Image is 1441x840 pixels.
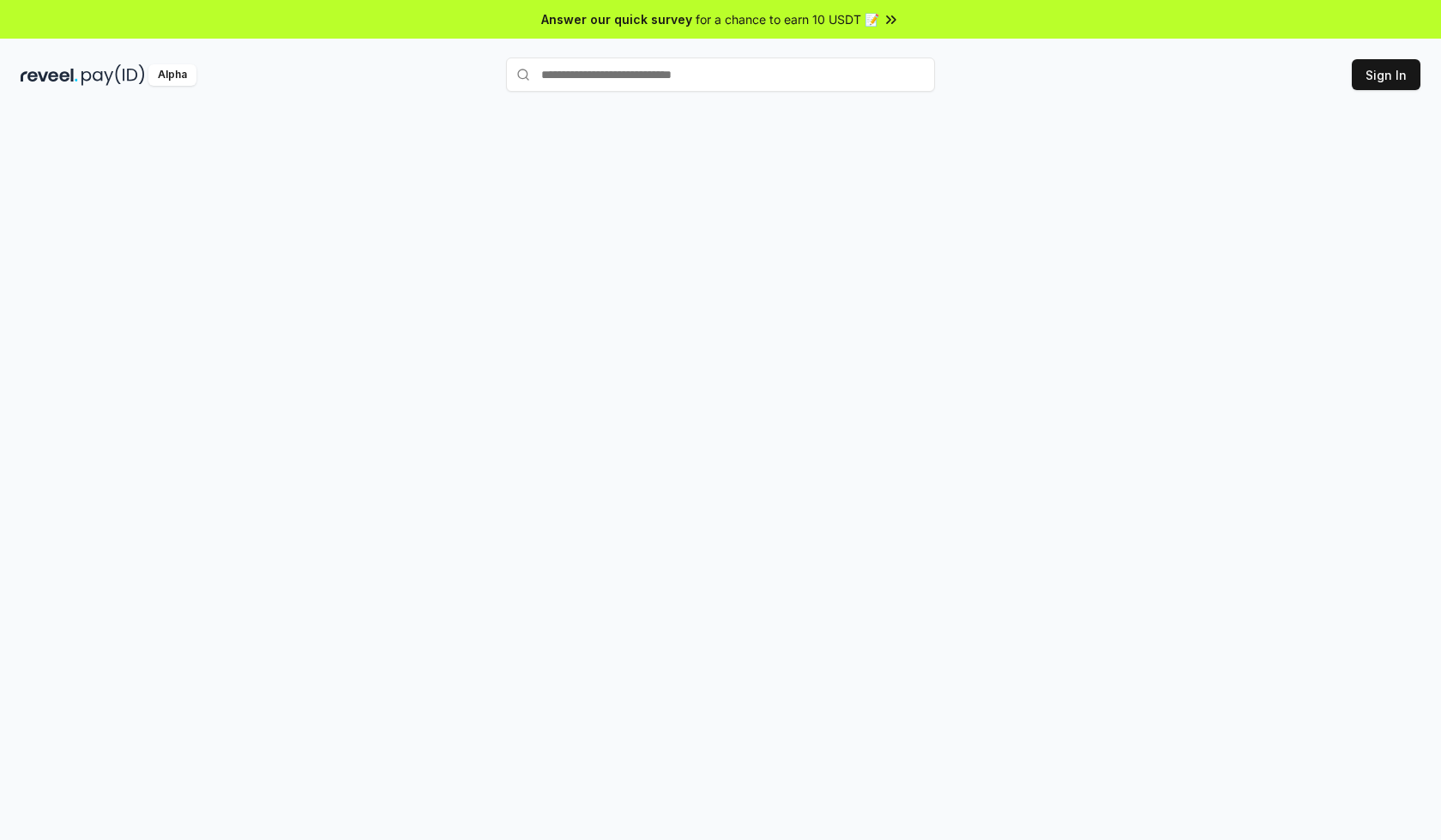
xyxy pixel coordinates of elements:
[696,10,879,28] span: for a chance to earn 10 USDT 📝
[21,64,78,86] img: reveel_dark
[81,64,145,86] img: pay_id
[541,10,692,28] span: Answer our quick survey
[148,64,196,86] div: Alpha
[1352,59,1420,90] button: Sign In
